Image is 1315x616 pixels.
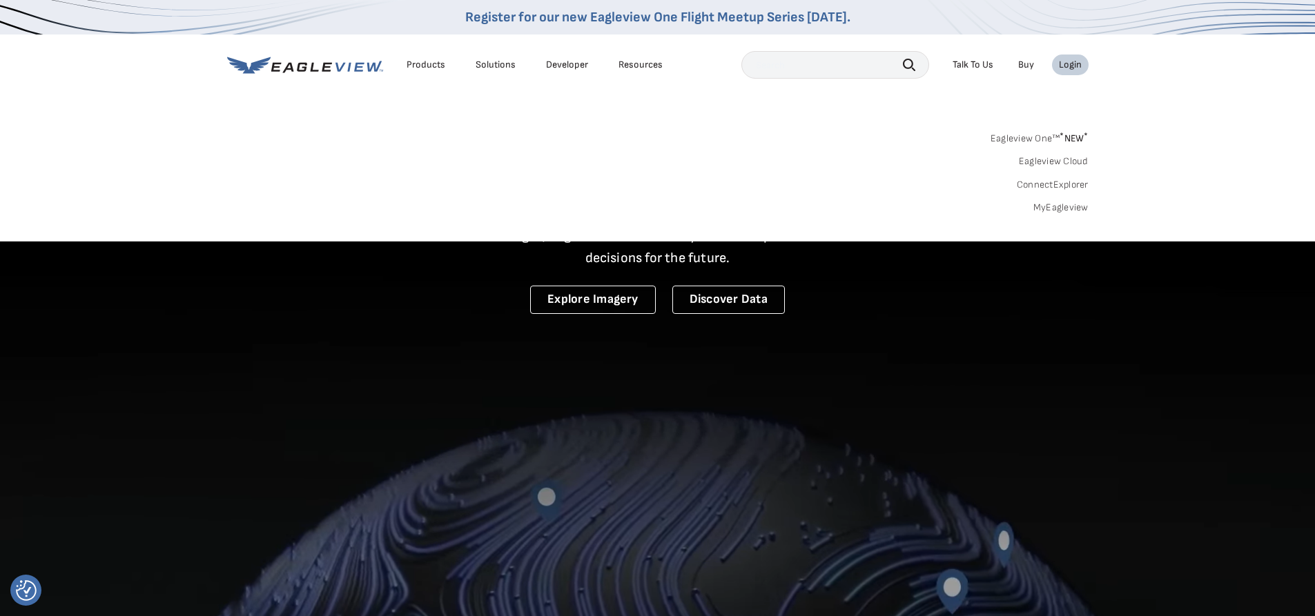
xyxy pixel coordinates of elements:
a: Discover Data [672,286,785,314]
div: Solutions [476,59,516,71]
a: Register for our new Eagleview One Flight Meetup Series [DATE]. [465,9,850,26]
a: Eagleview One™*NEW* [991,128,1089,144]
a: Eagleview Cloud [1019,155,1089,168]
a: Explore Imagery [530,286,656,314]
button: Consent Preferences [16,580,37,601]
span: NEW [1060,132,1088,144]
div: Products [407,59,445,71]
a: Developer [546,59,588,71]
input: Search [741,51,929,79]
a: Buy [1018,59,1034,71]
img: Revisit consent button [16,580,37,601]
div: Resources [618,59,663,71]
div: Talk To Us [953,59,993,71]
a: ConnectExplorer [1017,179,1089,191]
a: MyEagleview [1033,201,1089,214]
div: Login [1059,59,1082,71]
